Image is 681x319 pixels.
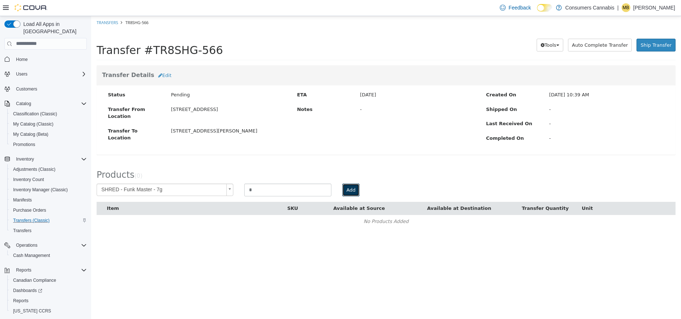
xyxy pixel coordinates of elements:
[74,90,201,97] div: [STREET_ADDRESS]
[10,130,51,139] a: My Catalog (Beta)
[7,205,90,215] button: Purchase Orders
[452,90,579,97] div: -
[20,20,87,35] span: Load All Apps in [GEOGRAPHIC_DATA]
[16,57,28,62] span: Home
[7,185,90,195] button: Inventory Manager (Classic)
[7,215,90,226] button: Transfers (Classic)
[74,75,201,82] div: Pending
[1,265,90,275] button: Reports
[15,4,47,11] img: Cova
[10,226,87,235] span: Transfers
[1,69,90,79] button: Users
[13,187,68,193] span: Inventory Manager (Classic)
[10,226,34,235] a: Transfers
[16,101,31,107] span: Catalog
[1,84,90,94] button: Customers
[10,296,31,305] a: Reports
[7,164,90,174] button: Adjustments (Classic)
[196,189,209,196] button: SKU
[10,140,38,149] a: Promotions
[10,175,87,184] span: Inventory Count
[10,185,71,194] a: Inventory Manager (Classic)
[7,174,90,185] button: Inventory Count
[10,251,53,260] a: Cash Management
[389,119,452,126] label: Completed On
[251,168,268,181] button: Add
[13,197,32,203] span: Manifests
[549,26,580,32] span: Ship Transfer
[13,177,44,182] span: Inventory Count
[11,75,74,82] label: Status
[10,120,57,128] a: My Catalog (Classic)
[201,90,264,97] label: Notes
[264,90,390,97] div: -
[7,119,90,129] button: My Catalog (Classic)
[7,195,90,205] button: Manifests
[10,286,87,295] span: Dashboards
[10,251,87,260] span: Cash Management
[13,70,30,78] button: Users
[7,139,90,150] button: Promotions
[13,84,87,93] span: Customers
[11,90,74,104] label: Transfer From Location
[497,0,534,15] a: Feedback
[633,3,675,12] p: [PERSON_NAME]
[10,206,87,215] span: Purchase Orders
[10,165,87,174] span: Adjustments (Classic)
[13,253,50,258] span: Cash Management
[623,3,629,12] span: MB
[13,111,57,117] span: Classification (Classic)
[10,109,60,118] a: Classification (Classic)
[16,267,31,273] span: Reports
[10,196,35,204] a: Manifests
[7,226,90,236] button: Transfers
[13,166,55,172] span: Adjustments (Classic)
[13,155,87,164] span: Inventory
[10,286,45,295] a: Dashboards
[16,189,29,196] button: Item
[6,168,132,180] span: SHRED - Funk Master - 7g
[1,240,90,250] button: Operations
[13,131,48,137] span: My Catalog (Beta)
[13,142,35,147] span: Promotions
[13,207,46,213] span: Purchase Orders
[16,71,27,77] span: Users
[46,157,49,163] span: 0
[63,53,84,66] button: Edit
[389,75,452,82] label: Created On
[13,241,40,250] button: Operations
[336,189,401,196] button: Available at Destination
[11,111,74,126] label: Transfer To Location
[10,276,87,285] span: Canadian Compliance
[13,241,87,250] span: Operations
[10,216,52,225] a: Transfers (Classic)
[272,203,318,208] span: No Products Added
[452,119,579,126] div: -
[10,185,87,194] span: Inventory Manager (Classic)
[7,306,90,316] button: [US_STATE] CCRS
[7,296,90,306] button: Reports
[431,189,479,196] button: Transfer Quantity
[10,140,87,149] span: Promotions
[5,154,43,164] span: Products
[13,55,31,64] a: Home
[1,99,90,109] button: Catalog
[13,266,34,274] button: Reports
[13,121,54,127] span: My Catalog (Classic)
[13,155,37,164] button: Inventory
[10,130,87,139] span: My Catalog (Beta)
[7,109,90,119] button: Classification (Classic)
[481,26,537,32] span: Auto Complete Transfer
[13,55,87,64] span: Home
[10,120,87,128] span: My Catalog (Classic)
[13,70,87,78] span: Users
[7,275,90,285] button: Canadian Compliance
[10,276,59,285] a: Canadian Compliance
[16,86,37,92] span: Customers
[565,3,615,12] p: Consumers Cannabis
[389,90,452,97] label: Shipped On
[10,296,87,305] span: Reports
[13,298,28,304] span: Reports
[264,75,390,82] div: [DATE]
